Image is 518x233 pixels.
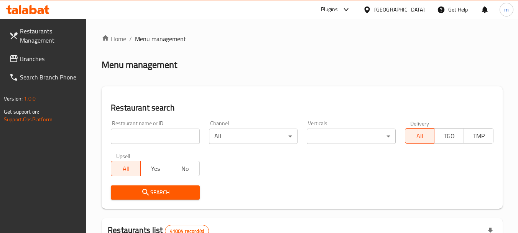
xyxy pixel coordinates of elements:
span: TGO [437,131,461,142]
label: Upsell [116,153,130,159]
span: TMP [467,131,490,142]
button: All [405,128,435,144]
span: Get support on: [4,107,39,117]
span: Yes [144,163,167,174]
div: All [209,129,298,144]
span: 1.0.0 [24,94,36,104]
span: m [504,5,509,14]
button: TGO [434,128,464,144]
button: Search [111,185,199,200]
a: Support.OpsPlatform [4,114,53,124]
a: Home [102,34,126,43]
span: Menu management [135,34,186,43]
div: [GEOGRAPHIC_DATA] [374,5,425,14]
div: ​ [307,129,395,144]
span: Search Branch Phone [20,73,81,82]
div: Plugins [321,5,338,14]
h2: Menu management [102,59,177,71]
span: All [114,163,138,174]
span: No [173,163,197,174]
nav: breadcrumb [102,34,503,43]
input: Search for restaurant name or ID.. [111,129,199,144]
h2: Restaurant search [111,102,493,114]
label: Delivery [410,121,429,126]
span: Search [117,188,193,197]
span: All [408,131,432,142]
a: Restaurants Management [3,22,87,50]
span: Version: [4,94,23,104]
span: Restaurants Management [20,26,81,45]
button: All [111,161,141,176]
a: Branches [3,50,87,68]
span: Branches [20,54,81,63]
button: Yes [140,161,170,176]
li: / [129,34,132,43]
button: TMP [464,128,493,144]
button: No [170,161,200,176]
a: Search Branch Phone [3,68,87,86]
